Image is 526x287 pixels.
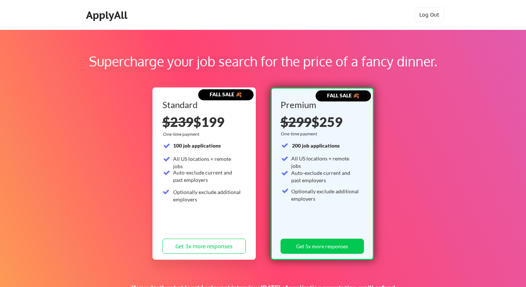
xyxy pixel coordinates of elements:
[173,155,241,170] div: All US locations + remote jobs
[163,131,202,137] div: One-time payment
[281,115,361,128] div: $259
[291,188,360,202] div: Optionally exclude additional employers
[292,142,340,149] strong: 200 job applications
[162,239,246,254] button: Get 3x more responses
[173,142,221,149] strong: 100 job applications
[162,100,243,109] div: Standard
[327,92,359,98] strong: FALL SALE 🍂
[173,169,241,183] div: Auto-exclude current and past employers
[173,189,241,203] div: Optionally exclude additional employers
[281,114,312,130] s: $299
[291,155,360,169] div: All US locations + remote jobs
[291,169,360,184] div: Auto-exclude current and past employers
[281,239,364,254] button: Get 5x more responses
[86,9,130,21] div: ApplyAll
[415,7,444,22] button: Log Out
[162,114,193,130] s: $239
[210,91,242,97] strong: FALL SALE 🍂
[281,131,319,137] div: One-time payment
[162,115,246,128] div: $199
[47,51,479,71] div: Supercharge your job search for the price of a fancy dinner.
[281,100,361,109] div: Premium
